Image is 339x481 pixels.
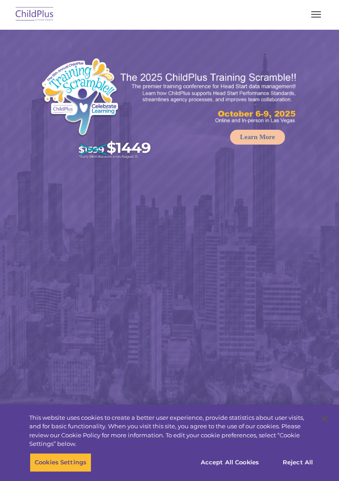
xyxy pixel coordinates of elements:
[196,453,264,472] button: Accept All Cookies
[29,413,315,449] div: This website uses cookies to create a better user experience, provide statistics about user visit...
[146,52,173,59] span: Last name
[270,453,326,472] button: Reject All
[315,409,334,429] button: Close
[30,453,91,472] button: Cookies Settings
[230,130,285,145] a: Learn More
[146,89,184,96] span: Phone number
[14,4,56,25] img: ChildPlus by Procare Solutions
